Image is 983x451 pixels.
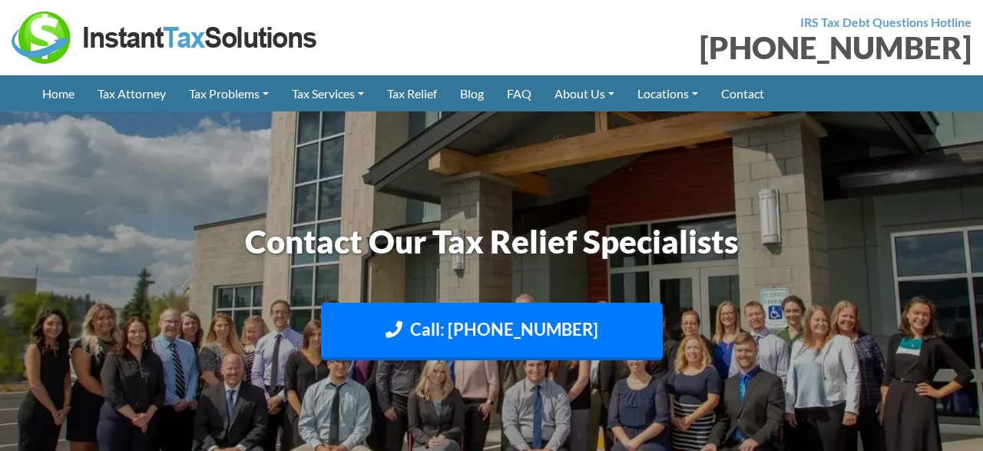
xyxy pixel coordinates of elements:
[626,75,710,111] a: Locations
[177,75,280,111] a: Tax Problems
[12,12,319,64] img: Instant Tax Solutions Logo
[448,75,495,111] a: Blog
[280,75,376,111] a: Tax Services
[800,15,971,29] strong: IRS Tax Debt Questions Hotline
[376,75,448,111] a: Tax Relief
[31,75,86,111] a: Home
[65,219,918,264] h1: Contact Our Tax Relief Specialists
[12,28,319,43] a: Instant Tax Solutions Logo
[321,303,663,360] a: Call: [PHONE_NUMBER]
[543,75,626,111] a: About Us
[710,75,776,111] a: Contact
[495,75,543,111] a: FAQ
[503,32,971,63] div: [PHONE_NUMBER]
[86,75,177,111] a: Tax Attorney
